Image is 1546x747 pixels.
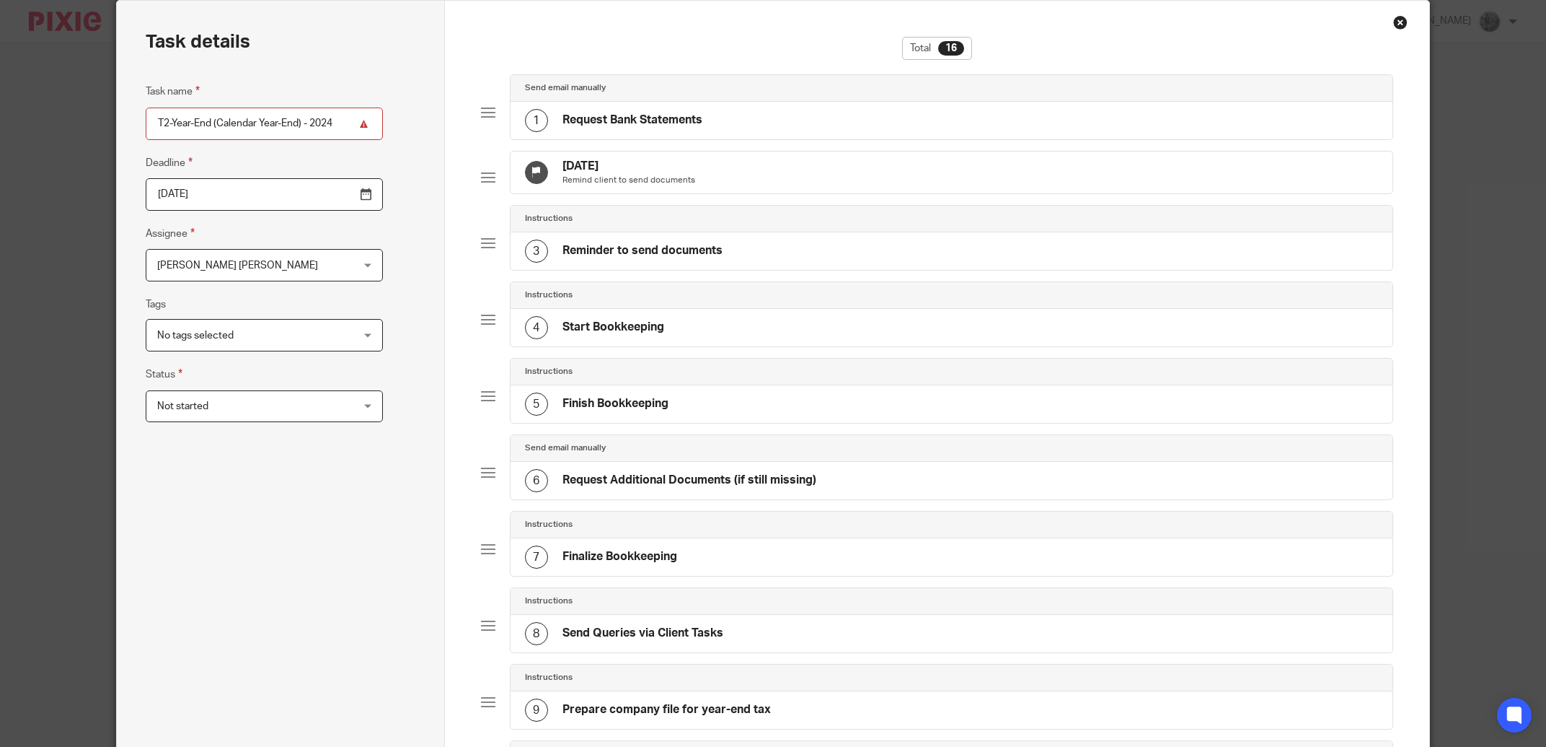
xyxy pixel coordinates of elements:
h4: Instructions [525,213,573,224]
h4: Request Additional Documents (if still missing) [562,473,816,488]
h4: Finalize Bookkeeping [562,549,677,564]
div: 8 [525,622,548,645]
h4: Finish Bookkeeping [562,396,668,411]
div: 3 [525,240,548,263]
input: Task name [146,108,383,140]
p: Remind client to send documents [562,175,695,186]
label: Deadline [146,154,193,171]
div: 16 [938,41,964,56]
h4: Instructions [525,672,573,683]
div: 5 [525,393,548,416]
div: 7 [525,546,548,569]
span: Not started [157,401,208,411]
h4: [DATE] [562,159,695,174]
input: Pick a date [146,178,383,211]
h4: Instructions [525,289,573,301]
h2: Task details [146,30,250,54]
label: Tags [146,297,166,312]
h4: Send email manually [525,442,606,454]
span: No tags selected [157,331,234,341]
h4: Start Bookkeeping [562,320,664,335]
label: Status [146,366,182,383]
h4: Reminder to send documents [562,243,723,258]
div: 9 [525,699,548,722]
label: Task name [146,83,200,100]
h4: Instructions [525,366,573,377]
div: 1 [525,109,548,132]
label: Assignee [146,225,195,242]
span: [PERSON_NAME] [PERSON_NAME] [157,261,318,271]
div: 4 [525,316,548,339]
h4: Send email manually [525,82,606,94]
h4: Prepare company file for year-end tax [562,702,771,717]
div: Total [902,37,972,60]
h4: Instructions [525,595,573,607]
h4: Request Bank Statements [562,113,702,128]
h4: Instructions [525,519,573,530]
div: 6 [525,469,548,492]
h4: Send Queries via Client Tasks [562,626,723,641]
div: Close this dialog window [1393,15,1408,30]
